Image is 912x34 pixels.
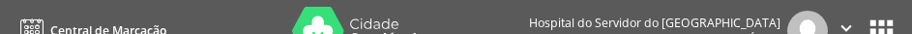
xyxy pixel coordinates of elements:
div: Hospital do Servidor do [GEOGRAPHIC_DATA] [529,15,780,31]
